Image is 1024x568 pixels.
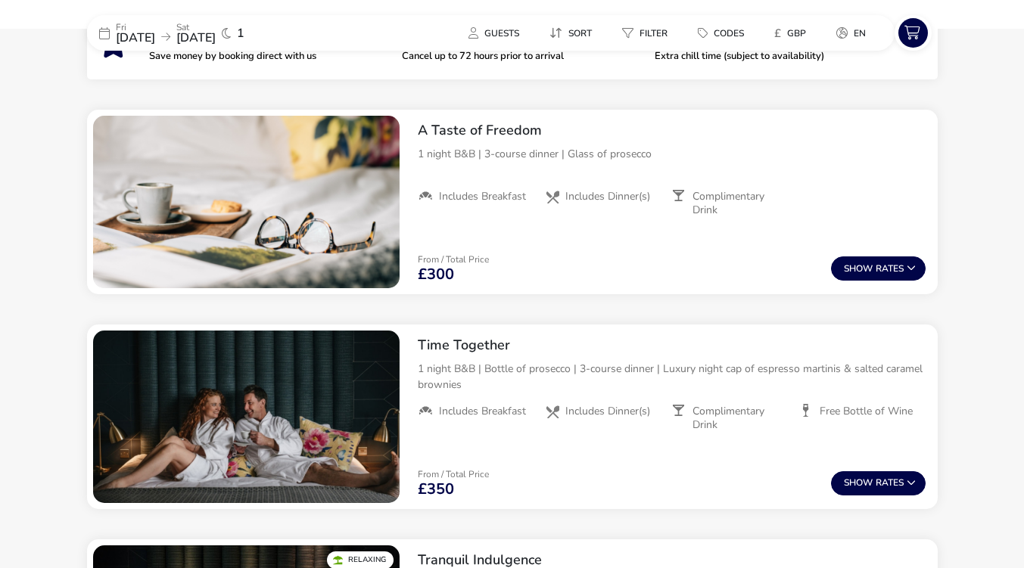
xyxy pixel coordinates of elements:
[565,190,650,203] span: Includes Dinner(s)
[537,22,604,44] button: Sort
[418,267,454,282] span: £300
[456,22,537,44] naf-pibe-menu-bar-item: Guests
[418,255,489,264] p: From / Total Price
[176,29,216,46] span: [DATE]
[176,23,216,32] p: Sat
[831,256,926,281] button: ShowRates
[418,361,926,393] p: 1 night B&B | Bottle of prosecco | 3-course dinner | Luxury night cap of espresso martinis & salt...
[439,405,526,418] span: Includes Breakfast
[537,22,610,44] naf-pibe-menu-bar-item: Sort
[686,22,762,44] naf-pibe-menu-bar-item: Codes
[762,22,818,44] button: £GBP
[844,478,876,488] span: Show
[568,27,592,39] span: Sort
[149,51,390,61] p: Save money by booking direct with us
[714,27,744,39] span: Codes
[762,22,824,44] naf-pibe-menu-bar-item: £GBP
[237,27,244,39] span: 1
[418,146,926,162] p: 1 night B&B | 3-course dinner | Glass of prosecco
[655,51,895,61] p: Extra chill time (subject to availability)
[854,27,866,39] span: en
[824,22,884,44] naf-pibe-menu-bar-item: en
[439,190,526,203] span: Includes Breakfast
[693,405,786,432] span: Complimentary Drink
[693,190,786,217] span: Complimentary Drink
[610,22,680,44] button: Filter
[820,405,913,418] span: Free Bottle of Wine
[565,405,650,418] span: Includes Dinner(s)
[640,27,668,39] span: Filter
[686,22,756,44] button: Codes
[93,331,400,503] swiper-slide: 1 / 1
[484,27,519,39] span: Guests
[93,116,400,288] swiper-slide: 1 / 1
[610,22,686,44] naf-pibe-menu-bar-item: Filter
[456,22,531,44] button: Guests
[844,264,876,274] span: Show
[418,482,454,497] span: £350
[831,471,926,495] button: ShowRates
[774,26,781,41] i: £
[406,110,938,229] div: A Taste of Freedom1 night B&B | 3-course dinner | Glass of proseccoIncludes BreakfastIncludes Din...
[418,470,489,479] p: From / Total Price
[406,324,938,444] div: Time Together1 night B&B | Bottle of prosecco | 3-course dinner | Luxury night cap of espresso ma...
[116,29,155,46] span: [DATE]
[418,122,926,139] h2: A Taste of Freedom
[116,23,155,32] p: Fri
[824,22,878,44] button: en
[87,15,314,51] div: Fri[DATE]Sat[DATE]1
[787,27,806,39] span: GBP
[418,337,926,354] h2: Time Together
[402,51,643,61] p: Cancel up to 72 hours prior to arrival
